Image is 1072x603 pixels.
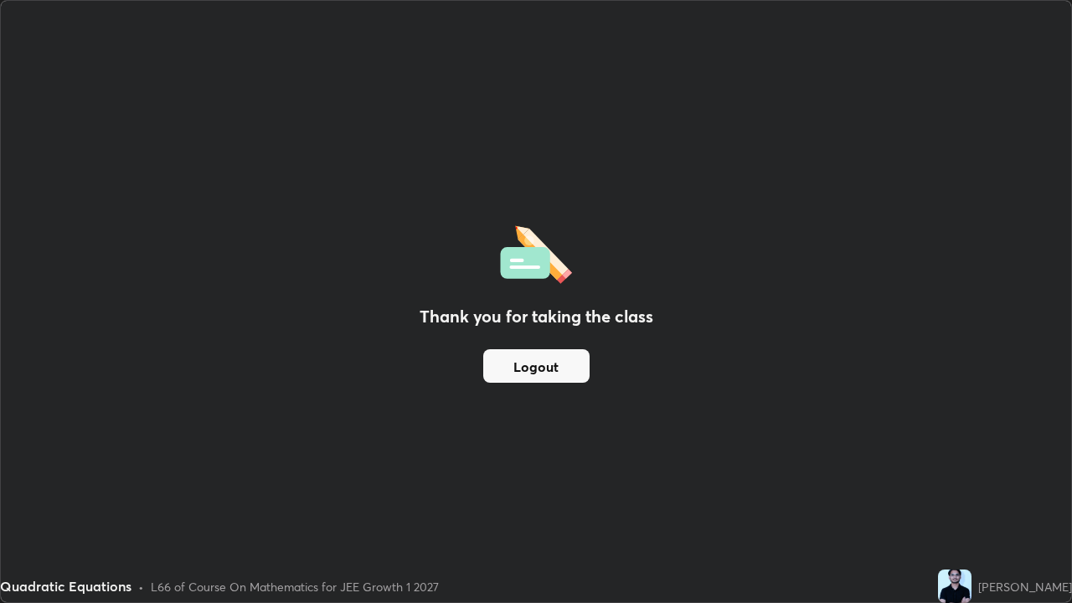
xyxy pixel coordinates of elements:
div: • [138,578,144,595]
img: 7aced0a64bc6441e9f5d793565b0659e.jpg [938,569,971,603]
img: offlineFeedback.1438e8b3.svg [500,220,572,284]
div: L66 of Course On Mathematics for JEE Growth 1 2027 [151,578,439,595]
button: Logout [483,349,590,383]
div: [PERSON_NAME] [978,578,1072,595]
h2: Thank you for taking the class [420,304,653,329]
